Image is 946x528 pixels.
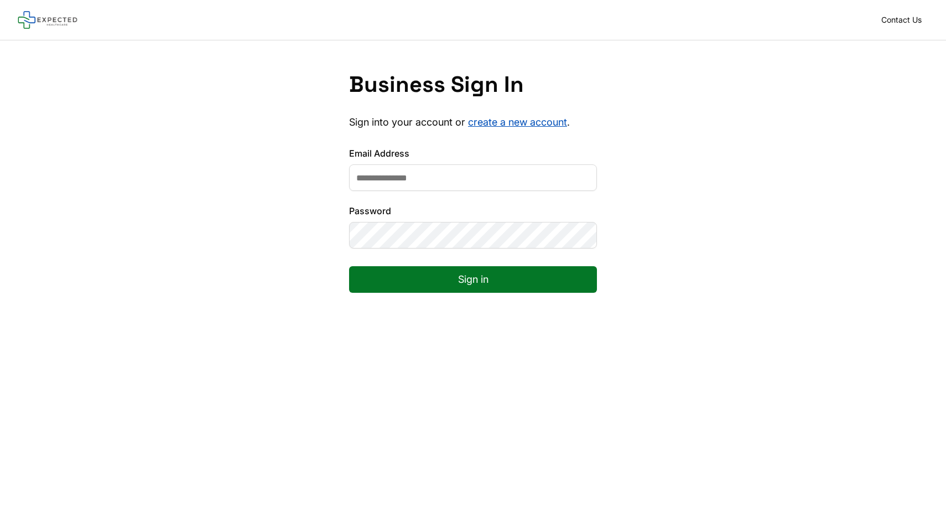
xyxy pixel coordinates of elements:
[875,12,928,28] a: Contact Us
[349,71,597,98] h1: Business Sign In
[349,266,597,293] button: Sign in
[468,116,567,128] a: create a new account
[349,204,597,218] label: Password
[349,147,597,160] label: Email Address
[349,116,597,129] p: Sign into your account or .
